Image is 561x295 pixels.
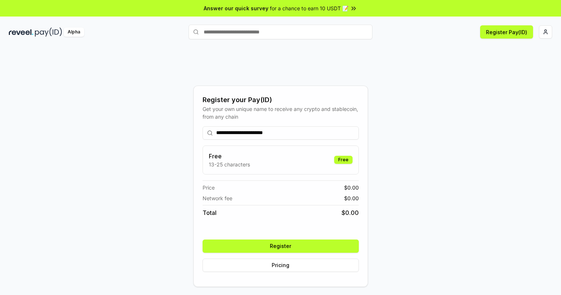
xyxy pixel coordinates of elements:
[203,240,359,253] button: Register
[342,208,359,217] span: $ 0.00
[203,208,217,217] span: Total
[203,105,359,120] div: Get your own unique name to receive any crypto and stablecoin, from any chain
[344,184,359,191] span: $ 0.00
[204,4,268,12] span: Answer our quick survey
[334,156,353,164] div: Free
[35,28,62,37] img: pay_id
[9,28,33,37] img: reveel_dark
[209,161,250,168] p: 13-25 characters
[64,28,84,37] div: Alpha
[203,95,359,105] div: Register your Pay(ID)
[203,194,232,202] span: Network fee
[270,4,349,12] span: for a chance to earn 10 USDT 📝
[203,184,215,191] span: Price
[480,25,533,39] button: Register Pay(ID)
[203,259,359,272] button: Pricing
[344,194,359,202] span: $ 0.00
[209,152,250,161] h3: Free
